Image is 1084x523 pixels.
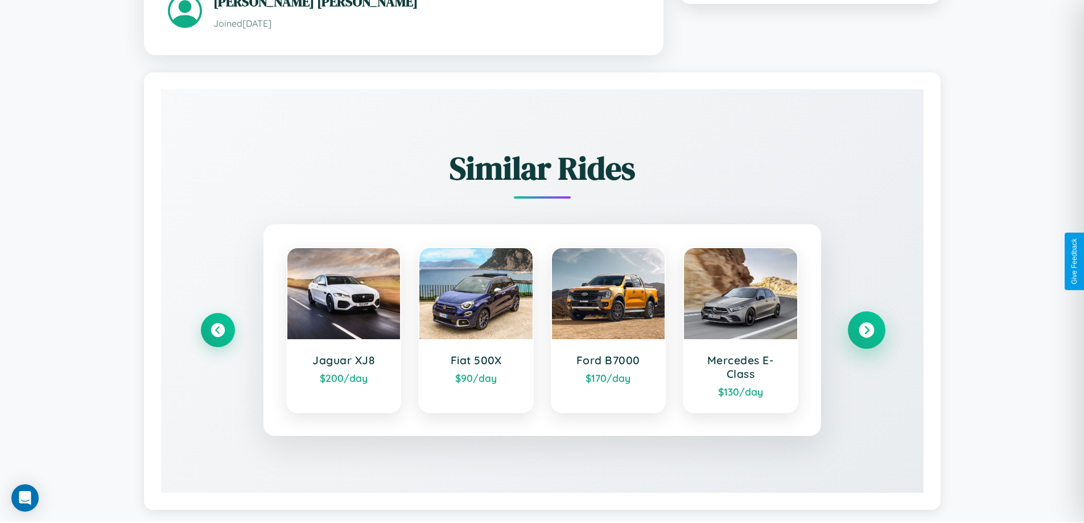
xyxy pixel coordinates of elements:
[431,353,521,367] h3: Fiat 500X
[11,484,39,512] div: Open Intercom Messenger
[695,385,786,398] div: $ 130 /day
[299,353,389,367] h3: Jaguar XJ8
[286,247,402,413] a: Jaguar XJ8$200/day
[201,146,884,190] h2: Similar Rides
[551,247,666,413] a: Ford B7000$170/day
[1070,238,1078,285] div: Give Feedback
[431,372,521,384] div: $ 90 /day
[213,15,640,32] p: Joined [DATE]
[683,247,798,413] a: Mercedes E-Class$130/day
[418,247,534,413] a: Fiat 500X$90/day
[563,353,654,367] h3: Ford B7000
[299,372,389,384] div: $ 200 /day
[695,353,786,381] h3: Mercedes E-Class
[563,372,654,384] div: $ 170 /day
